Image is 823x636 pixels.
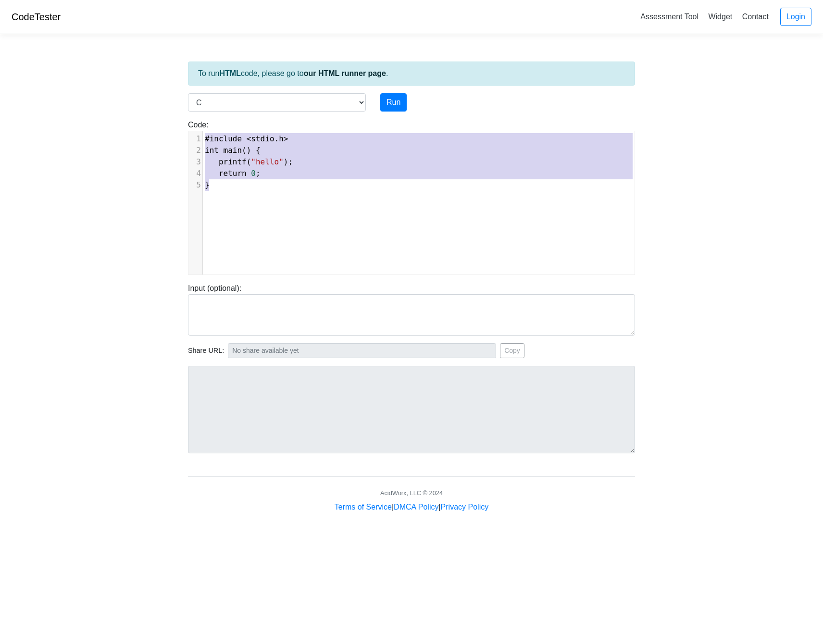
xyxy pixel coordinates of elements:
div: AcidWorx, LLC © 2024 [380,488,443,498]
span: } [205,180,210,189]
span: stdio [251,134,274,143]
span: int [205,146,219,155]
span: h [279,134,284,143]
a: CodeTester [12,12,61,22]
span: printf [219,157,247,166]
div: 4 [188,168,202,179]
button: Run [380,93,407,112]
div: 5 [188,179,202,191]
button: Copy [500,343,524,358]
div: 3 [188,156,202,168]
a: Contact [738,9,773,25]
span: ( ); [205,157,293,166]
div: To run code, please go to . [188,62,635,86]
span: < [247,134,251,143]
div: Input (optional): [181,283,642,336]
a: Widget [704,9,736,25]
span: "hello" [251,157,283,166]
span: main [224,146,242,155]
a: Privacy Policy [441,503,489,511]
span: ; [205,169,261,178]
span: Share URL: [188,346,224,356]
a: DMCA Policy [394,503,438,511]
a: our HTML runner page [304,69,386,77]
span: return [219,169,247,178]
a: Terms of Service [335,503,392,511]
a: Assessment Tool [636,9,702,25]
div: Code: [181,119,642,275]
div: 2 [188,145,202,156]
span: . [205,134,288,143]
input: No share available yet [228,343,496,358]
span: 0 [251,169,256,178]
span: #include [205,134,242,143]
strong: HTML [219,69,240,77]
span: > [284,134,288,143]
div: 1 [188,133,202,145]
div: | | [335,501,488,513]
a: Login [780,8,811,26]
span: () { [205,146,261,155]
